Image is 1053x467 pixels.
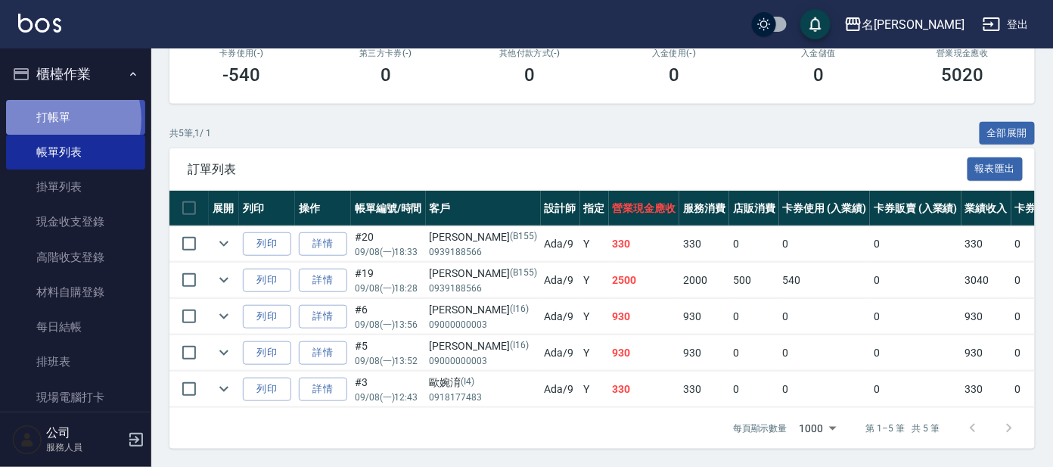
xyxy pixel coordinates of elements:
[609,299,680,335] td: 930
[188,162,968,177] span: 訂單列表
[430,245,537,259] p: 0939188566
[430,391,537,404] p: 0918177483
[679,335,729,371] td: 930
[541,299,580,335] td: Ada /9
[679,299,729,335] td: 930
[243,341,291,365] button: 列印
[541,263,580,298] td: Ada /9
[510,266,537,282] p: (B155)
[779,226,871,262] td: 0
[729,372,779,407] td: 0
[6,344,145,379] a: 排班表
[213,341,235,364] button: expand row
[541,335,580,371] td: Ada /9
[961,263,1011,298] td: 3040
[6,135,145,170] a: 帳單列表
[961,226,1011,262] td: 330
[729,226,779,262] td: 0
[332,48,440,58] h2: 第三方卡券(-)
[609,191,680,226] th: 營業現金應收
[6,54,145,94] button: 櫃檯作業
[430,375,537,391] div: 歐婉淯
[779,299,871,335] td: 0
[351,335,426,371] td: #5
[6,100,145,135] a: 打帳單
[213,305,235,328] button: expand row
[580,372,609,407] td: Y
[870,299,961,335] td: 0
[239,191,295,226] th: 列印
[813,64,824,86] h3: 0
[609,335,680,371] td: 930
[679,372,729,407] td: 330
[222,64,260,86] h3: -540
[430,338,537,354] div: [PERSON_NAME]
[870,372,961,407] td: 0
[779,335,871,371] td: 0
[430,318,537,332] p: 09000000003
[299,378,347,401] a: 詳情
[6,204,145,239] a: 現金收支登錄
[213,232,235,255] button: expand row
[351,263,426,298] td: #19
[609,226,680,262] td: 330
[6,240,145,275] a: 高階收支登錄
[620,48,728,58] h2: 入金使用(-)
[765,48,873,58] h2: 入金儲值
[299,232,347,256] a: 詳情
[800,9,831,39] button: save
[733,422,787,435] p: 每頁顯示數量
[351,191,426,226] th: 帳單編號/時間
[12,425,42,455] img: Person
[6,310,145,344] a: 每日結帳
[355,318,422,332] p: 09/08 (一) 13:56
[909,48,1017,58] h2: 營業現金應收
[862,15,964,34] div: 名[PERSON_NAME]
[213,378,235,400] button: expand row
[580,299,609,335] td: Y
[838,9,971,40] button: 名[PERSON_NAME]
[729,263,779,298] td: 500
[729,335,779,371] td: 0
[299,269,347,292] a: 詳情
[968,157,1023,181] button: 報表匯出
[426,191,541,226] th: 客戶
[679,226,729,262] td: 330
[729,191,779,226] th: 店販消費
[580,263,609,298] td: Y
[541,191,580,226] th: 設計師
[351,226,426,262] td: #20
[961,335,1011,371] td: 930
[243,269,291,292] button: 列印
[510,338,529,354] p: (I16)
[430,282,537,295] p: 0939188566
[6,275,145,310] a: 材料自購登錄
[961,372,1011,407] td: 330
[609,263,680,298] td: 2500
[18,14,61,33] img: Logo
[525,64,536,86] h3: 0
[870,263,961,298] td: 0
[355,245,422,259] p: 09/08 (一) 18:33
[961,299,1011,335] td: 930
[541,226,580,262] td: Ada /9
[430,354,537,368] p: 09000000003
[6,170,145,204] a: 掛單列表
[213,269,235,291] button: expand row
[779,191,871,226] th: 卡券使用 (入業績)
[541,372,580,407] td: Ada /9
[476,48,584,58] h2: 其他付款方式(-)
[977,11,1035,39] button: 登出
[870,191,961,226] th: 卡券販賣 (入業績)
[188,48,296,58] h2: 卡券使用(-)
[351,372,426,407] td: #3
[609,372,680,407] td: 330
[870,335,961,371] td: 0
[243,378,291,401] button: 列印
[669,64,679,86] h3: 0
[580,191,609,226] th: 指定
[46,441,123,454] p: 服務人員
[510,302,529,318] p: (I16)
[299,305,347,328] a: 詳情
[355,391,422,404] p: 09/08 (一) 12:43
